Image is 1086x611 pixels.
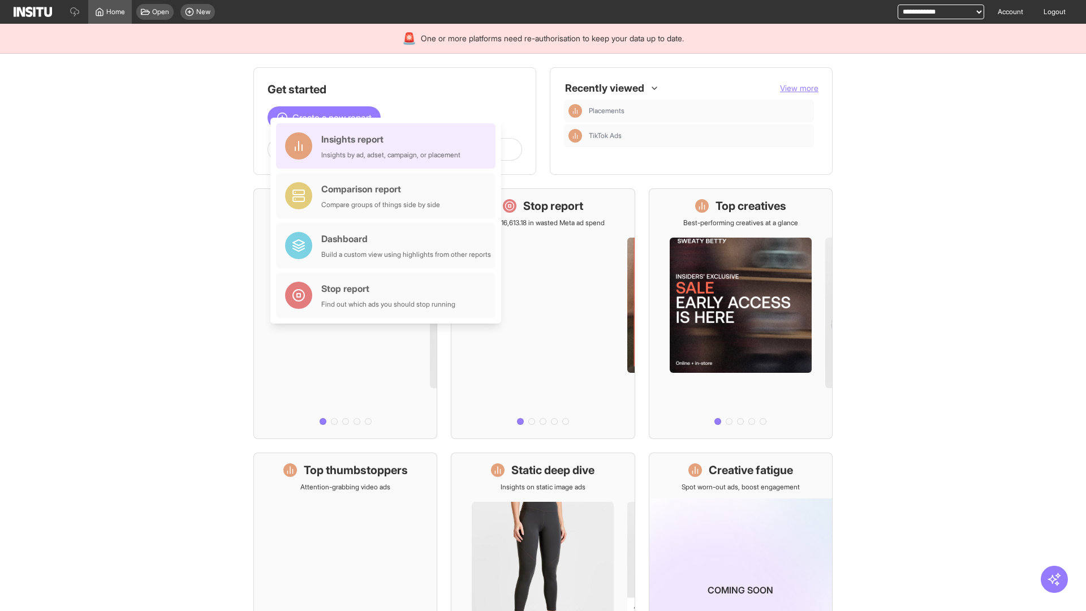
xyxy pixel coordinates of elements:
span: Home [106,7,125,16]
span: Open [152,7,169,16]
span: View more [780,83,818,93]
span: TikTok Ads [589,131,622,140]
div: Insights by ad, adset, campaign, or placement [321,150,460,160]
a: What's live nowSee all active ads instantly [253,188,437,439]
p: Best-performing creatives at a glance [683,218,798,227]
span: One or more platforms need re-authorisation to keep your data up to date. [421,33,684,44]
p: Save £16,613.18 in wasted Meta ad spend [481,218,605,227]
span: Placements [589,106,809,115]
a: Stop reportSave £16,613.18 in wasted Meta ad spend [451,188,635,439]
span: Placements [589,106,624,115]
h1: Stop report [523,198,583,214]
a: Top creativesBest-performing creatives at a glance [649,188,833,439]
span: Create a new report [292,111,372,124]
div: Stop report [321,282,455,295]
div: Insights [568,104,582,118]
div: Insights [568,129,582,143]
div: 🚨 [402,31,416,46]
img: Logo [14,7,52,17]
span: TikTok Ads [589,131,809,140]
div: Find out which ads you should stop running [321,300,455,309]
div: Dashboard [321,232,491,246]
span: New [196,7,210,16]
p: Insights on static image ads [501,483,585,492]
p: Attention-grabbing video ads [300,483,390,492]
div: Build a custom view using highlights from other reports [321,250,491,259]
div: Insights report [321,132,460,146]
button: Create a new report [268,106,381,129]
h1: Top creatives [716,198,786,214]
div: Comparison report [321,182,440,196]
button: View more [780,83,818,94]
h1: Get started [268,81,522,97]
div: Compare groups of things side by side [321,200,440,209]
h1: Top thumbstoppers [304,462,408,478]
h1: Static deep dive [511,462,594,478]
